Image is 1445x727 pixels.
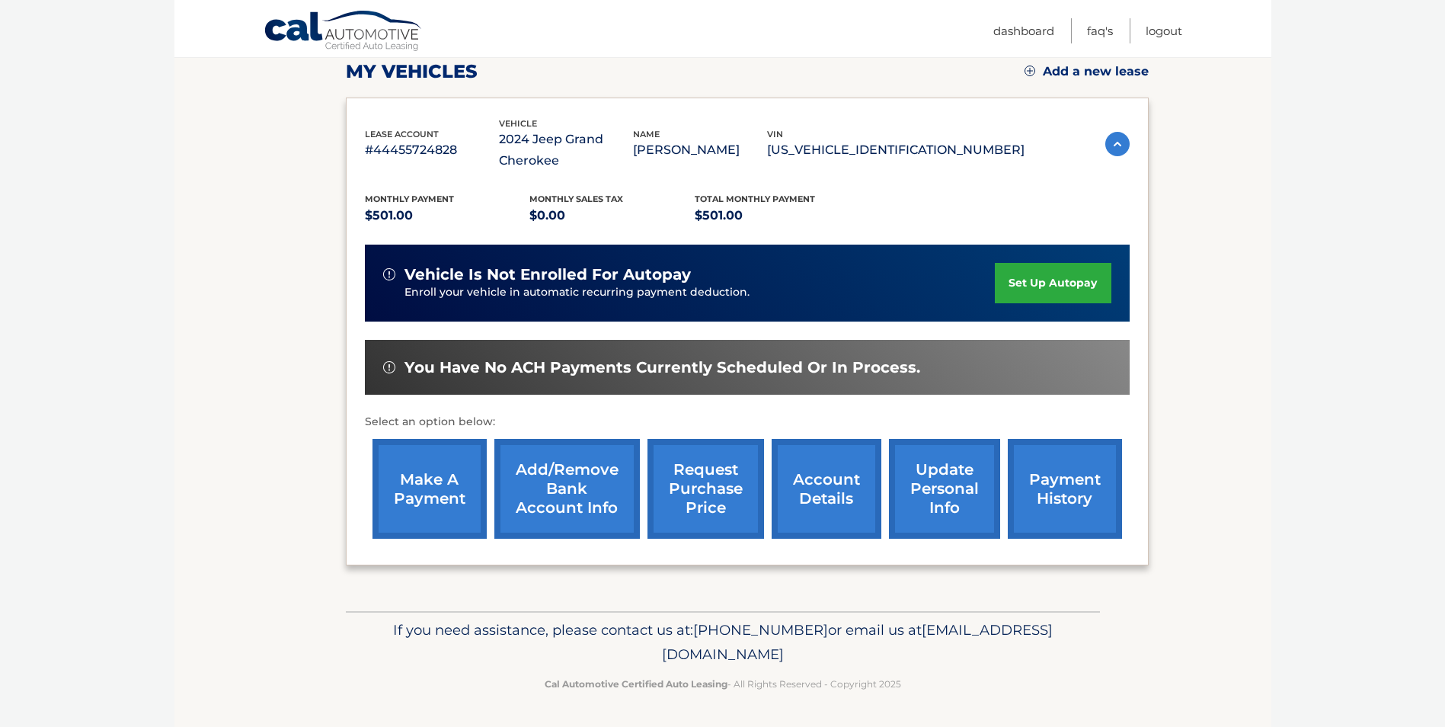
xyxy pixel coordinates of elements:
[767,129,783,139] span: vin
[633,139,767,161] p: [PERSON_NAME]
[372,439,487,539] a: make a payment
[383,361,395,373] img: alert-white.svg
[356,676,1090,692] p: - All Rights Reserved - Copyright 2025
[499,129,633,171] p: 2024 Jeep Grand Cherokee
[693,621,828,639] span: [PHONE_NUMBER]
[1008,439,1122,539] a: payment history
[383,268,395,280] img: alert-white.svg
[633,129,660,139] span: name
[695,194,815,204] span: Total Monthly Payment
[772,439,881,539] a: account details
[499,118,537,129] span: vehicle
[545,678,727,690] strong: Cal Automotive Certified Auto Leasing
[404,358,920,377] span: You have no ACH payments currently scheduled or in process.
[346,60,478,83] h2: my vehicles
[695,205,860,226] p: $501.00
[767,139,1025,161] p: [US_VEHICLE_IDENTIFICATION_NUMBER]
[529,205,695,226] p: $0.00
[1146,18,1182,43] a: Logout
[1025,66,1035,76] img: add.svg
[529,194,623,204] span: Monthly sales Tax
[365,413,1130,431] p: Select an option below:
[1105,132,1130,156] img: accordion-active.svg
[662,621,1053,663] span: [EMAIL_ADDRESS][DOMAIN_NAME]
[889,439,1000,539] a: update personal info
[647,439,764,539] a: request purchase price
[365,194,454,204] span: Monthly Payment
[494,439,640,539] a: Add/Remove bank account info
[365,129,439,139] span: lease account
[1025,64,1149,79] a: Add a new lease
[993,18,1054,43] a: Dashboard
[365,205,530,226] p: $501.00
[1087,18,1113,43] a: FAQ's
[264,10,424,54] a: Cal Automotive
[365,139,499,161] p: #44455724828
[404,284,996,301] p: Enroll your vehicle in automatic recurring payment deduction.
[356,618,1090,667] p: If you need assistance, please contact us at: or email us at
[995,263,1111,303] a: set up autopay
[404,265,691,284] span: vehicle is not enrolled for autopay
